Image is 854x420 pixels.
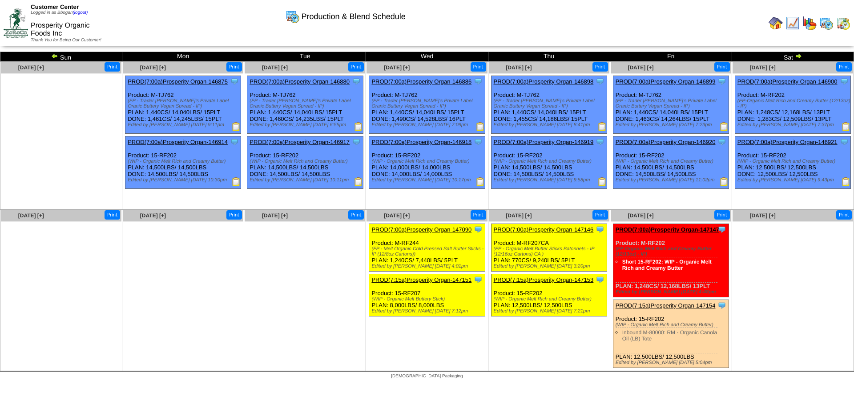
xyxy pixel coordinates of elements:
a: PROD(7:00a)Prosperity Organ-146921 [737,139,838,145]
img: calendarprod.gif [819,16,834,30]
div: Edited by [PERSON_NAME] [DATE] 7:12pm [371,308,484,314]
div: (WIP - Organic Melt Rich and Creamy Butter) [250,159,363,164]
img: arrowright.gif [795,52,802,60]
div: (FP - Trader [PERSON_NAME]'s Private Label Oranic Buttery Vegan Spread - IP) [371,98,484,109]
div: Product: M-TJ762 PLAN: 1,440CS / 14,040LBS / 15PLT DONE: 1,455CS / 14,186LBS / 15PLT [491,76,607,134]
div: Product: 15-RF202 PLAN: 14,500LBS / 14,500LBS DONE: 14,500LBS / 14,500LBS [491,136,607,189]
td: Mon [122,52,244,62]
div: (WIP - Organic Melt Buttery Stick) [371,296,484,302]
button: Print [471,210,486,220]
a: PROD(7:00a)Prosperity Organ-146918 [371,139,471,145]
a: PROD(7:00a)Prosperity Organ-147090 [371,226,471,233]
td: Tue [244,52,366,62]
div: (FP-Organic Melt Rich and Creamy Butter (12/13oz) - IP) [616,246,729,257]
div: Edited by [PERSON_NAME] [DATE] 10:17pm [371,177,484,183]
div: Product: M-RF244 PLAN: 1,240CS / 7,440LBS / 5PLT [369,224,485,272]
img: graph.gif [802,16,817,30]
img: calendarinout.gif [836,16,850,30]
td: Thu [488,52,610,62]
img: home.gif [769,16,783,30]
div: Product: 15-RF202 PLAN: 14,500LBS / 14,500LBS DONE: 14,500LBS / 14,500LBS [247,136,363,189]
a: PROD(7:00a)Prosperity Organ-146875 [128,78,228,85]
div: (WIP - Organic Melt Rich and Creamy Butter) [616,322,729,328]
button: Print [105,210,120,220]
a: [DATE] [+] [140,212,166,219]
img: Tooltip [596,225,604,234]
div: (WIP - Organic Melt Rich and Creamy Butter) [371,159,484,164]
div: Edited by [PERSON_NAME] [DATE] 7:37pm [737,122,850,128]
span: [DATE] [+] [384,212,410,219]
img: Tooltip [474,225,483,234]
img: Tooltip [474,137,483,146]
div: Product: 15-RF202 PLAN: 12,500LBS / 12,500LBS [613,300,729,368]
img: Production Report [354,177,363,186]
div: Edited by [PERSON_NAME] [DATE] 4:01pm [371,264,484,269]
span: Production & Blend Schedule [302,12,406,21]
div: Product: M-TJ762 PLAN: 1,440CS / 14,040LBS / 15PLT DONE: 1,463CS / 14,264LBS / 15PLT [613,76,729,134]
div: (FP - Melt Organic Cold Pressed Salt Butter Sticks - IP (12/8oz Cartons)) [371,246,484,257]
div: (FP - Organic Melt Butter Sticks Batonnets - IP (12/16oz Cartons) CA ) [494,246,607,257]
a: [DATE] [+] [750,212,776,219]
img: Production Report [842,177,850,186]
div: (FP - Trader [PERSON_NAME]'s Private Label Oranic Buttery Vegan Spread - IP) [616,98,729,109]
a: [DATE] [+] [750,64,776,71]
div: (WIP - Organic Melt Rich and Creamy Butter) [494,296,607,302]
a: PROD(7:00a)Prosperity Organ-146886 [371,78,471,85]
div: Edited by [PERSON_NAME] [DATE] 7:21pm [494,308,607,314]
span: [DATE] [+] [262,212,288,219]
div: Product: M-TJ762 PLAN: 1,440CS / 14,040LBS / 15PLT DONE: 1,460CS / 14,235LBS / 15PLT [247,76,363,134]
img: Production Report [232,122,241,131]
div: Edited by [PERSON_NAME] [DATE] 7:23pm [616,122,729,128]
img: Tooltip [717,77,726,86]
a: [DATE] [+] [628,64,653,71]
div: Product: 15-RF202 PLAN: 14,500LBS / 14,500LBS DONE: 14,500LBS / 14,500LBS [125,136,241,189]
div: Edited by [PERSON_NAME] [DATE] 11:02pm [616,177,729,183]
div: Edited by [PERSON_NAME] [DATE] 9:58pm [494,177,607,183]
td: Fri [610,52,732,62]
td: Wed [366,52,488,62]
div: Product: M-RF202 PLAN: 1,248CS / 12,168LBS / 13PLT DONE: 1,283CS / 12,509LBS / 13PLT [735,76,850,134]
a: PROD(7:00a)Prosperity Organ-146900 [737,78,838,85]
a: PROD(7:15a)Prosperity Organ-147154 [616,302,716,309]
img: Production Report [476,122,485,131]
div: (WIP - Organic Melt Rich and Creamy Butter) [128,159,241,164]
a: [DATE] [+] [384,64,410,71]
img: Tooltip [474,77,483,86]
a: [DATE] [+] [262,64,288,71]
a: PROD(7:00a)Prosperity Organ-146898 [494,78,594,85]
img: Production Report [354,122,363,131]
div: Edited by [PERSON_NAME] [DATE] 3:20pm [494,264,607,269]
button: Print [471,62,486,72]
img: arrowleft.gif [51,52,58,60]
div: (FP-Organic Melt Rich and Creamy Butter (12/13oz) - IP) [737,98,850,109]
img: Tooltip [230,77,239,86]
div: (WIP - Organic Melt Rich and Creamy Butter) [494,159,607,164]
div: Product: 15-RF207 PLAN: 8,000LBS / 8,000LBS [369,274,485,316]
a: PROD(7:00a)Prosperity Organ-146917 [250,139,350,145]
img: ZoRoCo_Logo(Green%26Foil)%20jpg.webp [4,8,28,38]
a: [DATE] [+] [18,212,44,219]
span: [DEMOGRAPHIC_DATA] Packaging [391,374,463,379]
img: Tooltip [840,77,849,86]
a: (logout) [73,10,88,15]
img: Tooltip [717,137,726,146]
span: Prosperity Organic Foods Inc [31,22,90,37]
img: Production Report [232,177,241,186]
div: Product: M-TJ762 PLAN: 1,440CS / 14,040LBS / 15PLT DONE: 1,490CS / 14,528LBS / 16PLT [369,76,485,134]
div: Product: M-TJ762 PLAN: 1,440CS / 14,040LBS / 15PLT DONE: 1,461CS / 14,245LBS / 15PLT [125,76,241,134]
img: Tooltip [717,225,726,234]
img: Tooltip [352,137,361,146]
div: (FP - Trader [PERSON_NAME]'s Private Label Oranic Buttery Vegan Spread - IP) [250,98,363,109]
div: Edited by [PERSON_NAME] [DATE] 9:43pm [737,177,850,183]
a: PROD(7:00a)Prosperity Organ-146920 [616,139,716,145]
img: Production Report [598,177,607,186]
div: Product: M-RF207CA PLAN: 770CS / 9,240LBS / 5PLT [491,224,607,272]
div: (WIP - Organic Melt Rich and Creamy Butter) [737,159,850,164]
img: Tooltip [352,77,361,86]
